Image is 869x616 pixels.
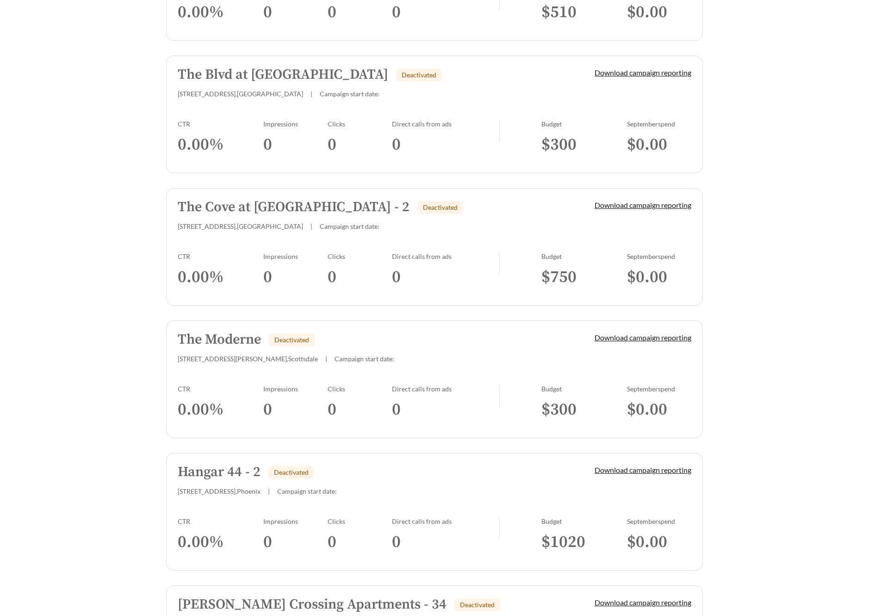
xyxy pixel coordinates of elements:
[166,56,703,173] a: The Blvd at [GEOGRAPHIC_DATA]Deactivated[STREET_ADDRESS],[GEOGRAPHIC_DATA]|Campaign start date:Do...
[627,252,691,260] div: September spend
[178,517,263,525] div: CTR
[499,252,500,275] img: line
[178,120,263,128] div: CTR
[392,252,499,260] div: Direct calls from ads
[595,333,691,342] a: Download campaign reporting
[328,532,392,553] h3: 0
[178,532,263,553] h3: 0.00 %
[325,355,327,363] span: |
[328,267,392,288] h3: 0
[595,465,691,474] a: Download campaign reporting
[178,134,263,155] h3: 0.00 %
[392,267,499,288] h3: 0
[541,134,627,155] h3: $ 300
[320,222,379,230] span: Campaign start date:
[310,222,312,230] span: |
[166,188,703,306] a: The Cove at [GEOGRAPHIC_DATA] - 2Deactivated[STREET_ADDRESS],[GEOGRAPHIC_DATA]|Campaign start dat...
[328,120,392,128] div: Clicks
[178,67,388,82] h5: The Blvd at [GEOGRAPHIC_DATA]
[166,321,703,438] a: The ModerneDeactivated[STREET_ADDRESS][PERSON_NAME],Scottsdale|Campaign start date:Download campa...
[263,385,328,393] div: Impressions
[178,597,447,612] h5: [PERSON_NAME] Crossing Apartments - 34
[310,90,312,98] span: |
[541,267,627,288] h3: $ 750
[178,200,410,215] h5: The Cove at [GEOGRAPHIC_DATA] - 2
[263,517,328,525] div: Impressions
[268,487,270,495] span: |
[335,355,394,363] span: Campaign start date:
[328,517,392,525] div: Clicks
[595,68,691,77] a: Download campaign reporting
[541,385,627,393] div: Budget
[178,385,263,393] div: CTR
[263,2,328,23] h3: 0
[178,2,263,23] h3: 0.00 %
[263,134,328,155] h3: 0
[328,2,392,23] h3: 0
[627,134,691,155] h3: $ 0.00
[541,120,627,128] div: Budget
[423,203,458,211] span: Deactivated
[392,2,499,23] h3: 0
[263,267,328,288] h3: 0
[178,222,303,230] span: [STREET_ADDRESS] , [GEOGRAPHIC_DATA]
[541,252,627,260] div: Budget
[541,517,627,525] div: Budget
[178,332,261,347] h5: The Moderne
[595,201,691,209] a: Download campaign reporting
[541,399,627,420] h3: $ 300
[328,134,392,155] h3: 0
[541,2,627,23] h3: $ 510
[595,598,691,607] a: Download campaign reporting
[263,399,328,420] h3: 0
[178,90,303,98] span: [STREET_ADDRESS] , [GEOGRAPHIC_DATA]
[392,532,499,553] h3: 0
[627,517,691,525] div: September spend
[274,468,309,476] span: Deactivated
[328,399,392,420] h3: 0
[320,90,379,98] span: Campaign start date:
[263,120,328,128] div: Impressions
[402,71,436,79] span: Deactivated
[499,385,500,407] img: line
[499,120,500,142] img: line
[392,385,499,393] div: Direct calls from ads
[328,385,392,393] div: Clicks
[627,532,691,553] h3: $ 0.00
[392,134,499,155] h3: 0
[627,120,691,128] div: September spend
[392,120,499,128] div: Direct calls from ads
[627,385,691,393] div: September spend
[178,267,263,288] h3: 0.00 %
[178,465,261,480] h5: Hangar 44 - 2
[541,532,627,553] h3: $ 1020
[392,517,499,525] div: Direct calls from ads
[178,252,263,260] div: CTR
[178,399,263,420] h3: 0.00 %
[263,252,328,260] div: Impressions
[166,453,703,571] a: Hangar 44 - 2Deactivated[STREET_ADDRESS],Phoenix|Campaign start date:Download campaign reportingC...
[627,267,691,288] h3: $ 0.00
[460,601,495,609] span: Deactivated
[263,532,328,553] h3: 0
[178,487,261,495] span: [STREET_ADDRESS] , Phoenix
[277,487,337,495] span: Campaign start date:
[627,399,691,420] h3: $ 0.00
[178,355,318,363] span: [STREET_ADDRESS][PERSON_NAME] , Scottsdale
[328,252,392,260] div: Clicks
[499,517,500,540] img: line
[392,399,499,420] h3: 0
[627,2,691,23] h3: $ 0.00
[274,336,309,344] span: Deactivated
